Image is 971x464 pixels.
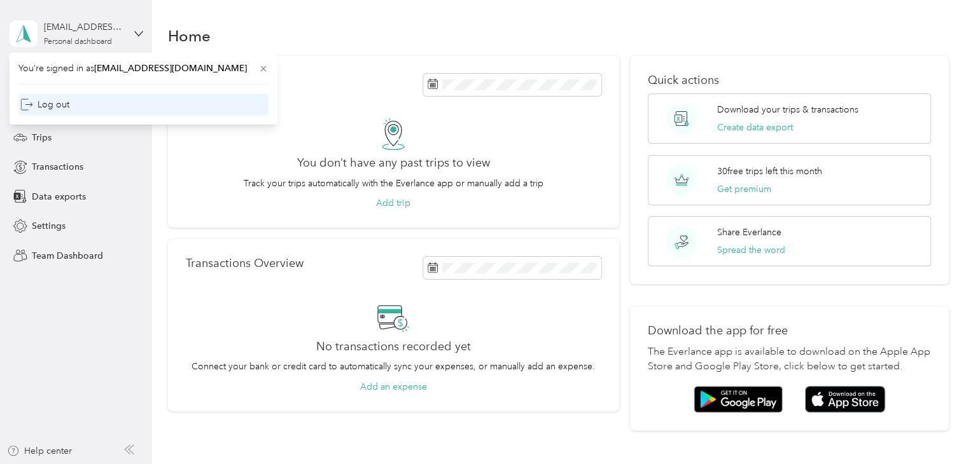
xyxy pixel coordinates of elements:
[44,38,112,46] div: Personal dashboard
[717,243,785,257] button: Spread the word
[168,29,211,43] h1: Home
[244,177,543,190] p: Track your trips automatically with the Everlance app or manually add a trip
[648,74,931,87] p: Quick actions
[360,380,427,393] button: Add an expense
[717,182,771,196] button: Get premium
[20,98,69,111] div: Log out
[717,165,822,178] p: 30 free trips left this month
[94,63,247,74] span: [EMAIL_ADDRESS][DOMAIN_NAME]
[32,160,83,174] span: Transactions
[717,226,781,239] p: Share Everlance
[717,103,858,116] p: Download your trips & transactions
[7,444,72,458] button: Help center
[648,345,931,375] p: The Everlance app is available to download on the Apple App Store and Google Play Store, click be...
[18,62,269,75] span: You’re signed in as
[32,219,66,233] span: Settings
[297,156,490,170] h2: You don’t have any past trips to view
[648,324,931,338] p: Download the app for free
[32,249,103,263] span: Team Dashboard
[376,196,410,210] button: Add trip
[694,386,783,413] img: Google play
[316,340,471,353] h2: No transactions recorded yet
[44,20,123,34] div: [EMAIL_ADDRESS][DOMAIN_NAME]
[32,190,86,203] span: Data exports
[900,393,971,464] iframe: Everlance-gr Chat Button Frame
[186,257,304,270] p: Transactions Overview
[717,121,793,134] button: Create data export
[192,360,595,373] p: Connect your bank or credit card to automatically sync your expenses, or manually add an expense.
[32,131,52,144] span: Trips
[805,386,885,413] img: App store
